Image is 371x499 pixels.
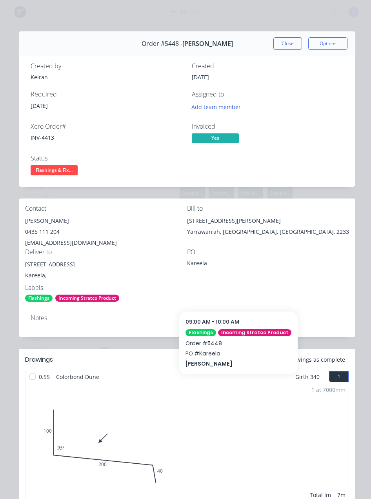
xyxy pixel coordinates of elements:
[31,314,344,322] div: Notes
[31,133,182,142] div: INV-4413
[329,371,349,382] button: 1
[31,165,78,175] span: Flashings & Fix...
[192,91,344,98] div: Assigned to
[142,40,182,47] span: Order #5448 -
[182,40,233,47] span: [PERSON_NAME]
[36,371,53,382] span: 0.55
[25,215,187,226] div: [PERSON_NAME]
[265,355,345,364] span: Mark all drawings as complete
[337,491,346,499] div: 7m
[192,62,344,70] div: Created
[55,295,119,302] div: Incoming Stratco Product
[25,355,53,364] div: Drawings
[31,62,182,70] div: Created by
[31,165,78,177] button: Flashings & Fix...
[187,259,285,270] div: Kareela
[25,226,187,237] div: 0435 111 204
[310,491,331,499] div: Total lm
[31,155,182,162] div: Status
[273,37,302,50] button: Close
[53,371,102,382] span: Colorbond Dune
[31,73,182,81] div: Keiran
[308,37,347,50] button: Options
[25,270,187,281] div: Kareela,
[31,123,182,130] div: Xero Order #
[187,205,349,212] div: Bill to
[192,133,239,143] span: Yes
[187,215,349,240] div: [STREET_ADDRESS][PERSON_NAME]Yarrawarrah, [GEOGRAPHIC_DATA], [GEOGRAPHIC_DATA], 2233
[311,386,346,394] div: 1 at 7000mm
[25,284,187,291] div: Labels
[25,237,187,248] div: [EMAIL_ADDRESS][DOMAIN_NAME]
[187,102,245,112] button: Add team member
[25,248,187,256] div: Deliver to
[31,102,48,109] span: [DATE]
[25,215,187,248] div: [PERSON_NAME]0435 111 204[EMAIL_ADDRESS][DOMAIN_NAME]
[25,295,53,302] div: Flashings
[187,215,349,226] div: [STREET_ADDRESS][PERSON_NAME]
[31,91,182,98] div: Required
[295,371,320,382] span: Girth 340
[25,259,187,284] div: [STREET_ADDRESS]Kareela,
[192,102,245,112] button: Add team member
[187,248,349,256] div: PO
[192,123,344,130] div: Invoiced
[192,73,209,81] span: [DATE]
[25,259,187,270] div: [STREET_ADDRESS]
[25,205,187,212] div: Contact
[187,226,349,237] div: Yarrawarrah, [GEOGRAPHIC_DATA], [GEOGRAPHIC_DATA], 2233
